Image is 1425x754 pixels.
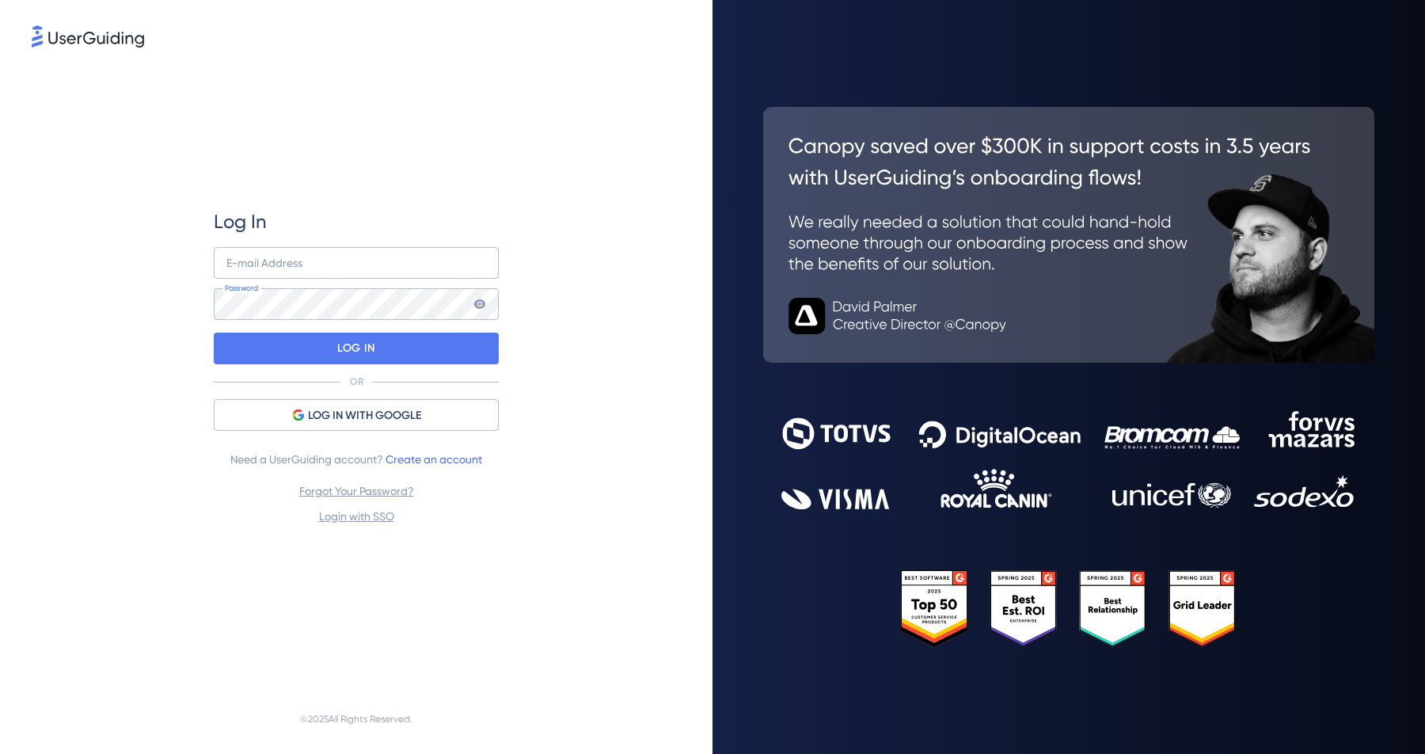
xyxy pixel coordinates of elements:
a: Forgot Your Password? [299,485,414,497]
a: Login with SSO [319,510,394,523]
p: OR [350,375,363,388]
span: © 2025 All Rights Reserved. [300,710,412,729]
p: LOG IN [337,336,374,361]
span: LOG IN WITH GOOGLE [308,406,421,425]
span: Log In [214,209,267,234]
img: 26c0aa7c25a843aed4baddd2b5e0fa68.svg [763,107,1374,363]
img: 8faab4ba6bc7696a72372aa768b0286c.svg [32,25,144,48]
img: 25303e33045975176eb484905ab012ff.svg [901,570,1237,647]
a: Create an account [386,453,482,466]
img: 9302ce2ac39453076f5bc0f2f2ca889b.svg [781,411,1356,509]
span: Need a UserGuiding account? [230,450,482,469]
input: example@company.com [214,247,499,279]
